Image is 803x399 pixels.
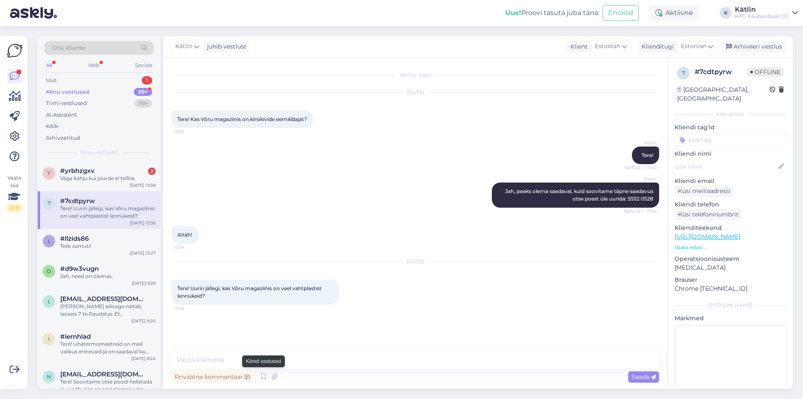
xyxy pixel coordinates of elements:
[632,373,656,381] span: Saada
[48,200,51,206] span: 7
[132,280,156,286] div: [DATE] 9:29
[60,333,91,340] span: #iernhlad
[60,378,156,393] div: Tere! Soovitame otse poodi helistada ja uurida, kas on seal olemas juba. Raudalu 5552 0567 Tähesa...
[174,244,205,250] span: 13:54
[567,42,588,51] div: Klient
[505,188,655,202] span: Jah, peaks olema saadaval, kuid soovitame täpne saadavus otse poest üle uurida: 5552 0528
[60,371,147,378] span: nurgamari@gmail.com
[721,41,785,52] div: Arhiveeri vestlus
[720,7,731,19] div: K
[675,224,786,232] p: Klienditeekond
[48,336,50,342] span: i
[675,200,786,209] p: Kliendi telefon
[638,42,674,51] div: Klienditugi
[204,42,246,51] div: juhib vestlust
[505,9,521,17] b: Uus!
[47,170,51,176] span: y
[46,122,58,131] div: Kõik
[148,167,156,175] div: 2
[675,263,786,272] p: [MEDICAL_DATA]
[681,42,706,51] span: Estonian
[675,149,786,158] p: Kliendi nimi
[177,232,192,238] span: Aitäh!
[46,99,87,108] div: Tiimi vestlused
[246,358,281,365] small: Kiired vastused
[47,268,51,274] span: d
[505,8,599,18] div: Proovi tasuta juba täna:
[52,44,85,52] span: Otsi kliente
[675,162,777,171] input: Lisa nimi
[60,295,147,303] span: logistics@nicopack.eu
[46,134,80,142] div: Arhiveeritud
[134,88,152,96] div: 99+
[46,111,77,119] div: AI Assistent
[675,111,786,118] div: Kliendi info
[675,233,740,240] a: [URL][DOMAIN_NAME]
[7,204,22,212] div: 2 / 3
[177,285,323,299] span: Tere! Uurin jällegi, kas Võru magaziinis on veel vahtplastist lennukeid?
[675,284,786,293] p: Chrome [TECHNICAL_ID]
[60,265,99,273] span: #d9w3vugn
[60,197,95,205] span: #7cdtpyrw
[7,174,22,212] div: Vaata siia
[603,5,639,21] button: Emailid
[174,305,205,311] span: 13:36
[60,340,156,355] div: Tere! Lihatermomeetreid on meil valikus erinevaid ja on saadaval ka Paides.
[130,220,156,226] div: [DATE] 13:36
[682,70,685,76] span: 7
[695,67,747,77] div: # 7cdtpyrw
[171,258,659,265] div: [DATE]
[46,76,56,85] div: Uus
[675,134,786,146] input: Lisa tag
[625,140,657,146] span: Kätlin
[60,167,95,175] span: #yrbhzgxv
[130,250,156,256] div: [DATE] 13:27
[46,88,90,96] div: Minu vestlused
[171,371,253,383] div: Privaatne kommentaar
[171,89,659,96] div: [DATE]
[134,99,152,108] div: 99+
[60,242,156,250] div: Teile samuti!
[60,235,89,242] span: #llzids86
[675,255,786,263] p: Operatsioonisüsteem
[130,182,156,188] div: [DATE] 13:59
[675,185,734,197] div: Küsi meiliaadressi
[675,275,786,284] p: Brauser
[60,175,156,182] div: Väga kahju kui juurde ei tellita.
[48,298,51,304] span: l
[47,373,51,380] span: n
[649,5,700,21] div: Aktiivne
[60,205,156,220] div: Tere! Uurin jällegi, kas Võru magaziinis on veel vahtplastist lennukeid?
[675,301,786,309] div: [PERSON_NAME]
[60,273,156,280] div: Jah, need on olemas.
[595,42,620,51] span: Estonian
[87,60,101,71] div: Web
[171,71,659,79] div: Vestlus algas
[142,76,152,85] div: 1
[675,177,786,185] p: Kliendi email
[177,116,307,122] span: Tere! Kas Võru magaziinis on kirsikivide eemaldajat?
[624,165,657,171] span: Nähtud ✓ 13:53
[624,208,657,214] span: Nähtud ✓ 13:54
[675,209,742,220] div: Küsi telefoninumbrit
[174,129,205,135] span: 13:53
[80,149,118,156] span: Minu vestlused
[747,67,784,77] span: Offline
[131,355,156,362] div: [DATE] 8:24
[44,60,54,71] div: All
[48,238,51,244] span: l
[735,13,789,20] div: KPG Kaubanduse OÜ
[735,6,798,20] a: KätlinKPG Kaubanduse OÜ
[677,85,770,103] div: [GEOGRAPHIC_DATA], [GEOGRAPHIC_DATA]
[7,43,23,59] img: Askly Logo
[625,176,657,182] span: Kätlin
[675,314,786,323] p: Märkmed
[60,303,156,318] div: [PERSON_NAME] seisuga näitab laoseis 7 tk Raudalus. Et [PERSON_NAME] saadavuses, palume ühendust ...
[675,123,786,132] p: Kliendi tag'id
[675,244,786,251] p: Vaata edasi ...
[175,42,192,51] span: Kätlin
[131,318,156,324] div: [DATE] 9:20
[133,60,154,71] div: Socials
[735,6,789,13] div: Kätlin
[642,152,653,158] span: Tere!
